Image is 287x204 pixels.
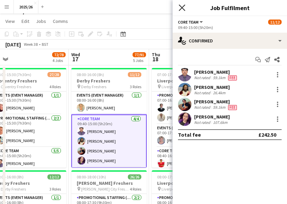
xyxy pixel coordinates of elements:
div: 59.1km [212,105,227,110]
span: 77/91 [133,52,146,57]
div: Not rated [194,90,212,95]
a: Comms [50,17,71,26]
div: 26.4km [212,90,227,95]
span: Fee [228,75,237,80]
span: 3 Roles [130,84,141,89]
a: Edit [19,17,32,26]
app-card-role: Events (Event Manager)1/107:00-17:00 (10h)[PERSON_NAME] [152,124,227,147]
span: 4 Roles [130,186,141,192]
span: Fee [228,105,237,110]
div: 4 Jobs [52,58,65,63]
app-card-role: Events (Event Manager)1/108:00-16:00 (8h)[PERSON_NAME] [71,92,147,114]
a: Jobs [33,17,49,26]
div: Not rated [194,75,212,80]
h3: Job Fulfilment [173,3,287,12]
span: 72/78 [52,52,66,57]
span: 3 Roles [49,186,61,192]
div: Crew has different fees then in role [227,105,238,110]
div: Not rated [194,105,212,110]
div: £242.50 [258,131,276,138]
div: 107.6km [212,120,229,125]
span: Wed [71,52,80,58]
a: View [3,17,17,26]
span: 18 [151,55,160,63]
div: [DATE] [5,41,21,48]
span: 17 [70,55,80,63]
h3: Liverpool Main Freshers [152,78,227,84]
app-card-role: Core Team4/409:40-15:00 (5h20m)[PERSON_NAME][PERSON_NAME][PERSON_NAME][PERSON_NAME] [71,114,147,168]
button: Core Team [178,20,204,25]
span: 12/12 [47,174,61,179]
div: Crew has different fees then in role [227,75,238,80]
span: [PERSON_NAME] City Freshers [81,186,130,192]
h3: [PERSON_NAME] Freshers [71,180,147,186]
div: 5 Jobs [133,58,146,63]
h3: Derby Freshers [71,78,147,84]
span: 11/12 [128,72,141,77]
div: Total fee [178,131,201,138]
button: 2025/26 [14,0,38,13]
app-job-card: 08:00-16:00 (8h)11/12Derby Freshers Derby Freshers3 RolesEvents (Event Manager)1/108:00-16:00 (8h... [71,68,147,168]
div: [PERSON_NAME] [194,99,238,105]
span: Liverpool Main Freshers [162,84,202,89]
span: 07:00-17:00 (10h) [157,72,186,77]
span: 27/28 [47,72,61,77]
span: 08:00-18:00 (10h) [77,174,106,179]
span: Derby Freshers [81,84,106,89]
div: [PERSON_NAME] [194,84,230,90]
span: 26/26 [128,174,141,179]
span: 4 Roles [49,84,61,89]
div: Not rated [194,120,212,125]
span: Coventry Freshers [1,84,31,89]
div: 09:40-15:00 (5h20m) [178,25,282,30]
div: [PERSON_NAME] [194,69,238,75]
h3: Liverpool JMU Freshers [152,180,227,186]
span: Week 38 [22,42,39,47]
div: BST [42,42,48,47]
app-job-card: 07:00-17:00 (10h)20/29Liverpool Main Freshers Liverpool Main Freshers4 RolesPromotional Staffing ... [152,68,227,168]
app-card-role: Promotional Staffing (Team Leader)2/207:00-16:30 (9h30m)[PERSON_NAME][PERSON_NAME] [152,92,227,124]
span: Jobs [36,18,46,24]
span: Core Team [178,20,199,25]
div: Confirmed [173,33,287,49]
span: Comms [53,18,68,24]
span: 11/12 [268,20,282,25]
span: Derby Freshers [1,186,26,192]
span: 08:00-17:00 (9h) [157,174,184,179]
div: 59.1km [212,75,227,80]
span: View [5,18,15,24]
span: Liverpool JMU Freshers [162,186,201,192]
div: [PERSON_NAME] [194,114,230,120]
span: Edit [22,18,29,24]
span: Thu [152,52,160,58]
span: 08:00-16:00 (8h) [77,72,104,77]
